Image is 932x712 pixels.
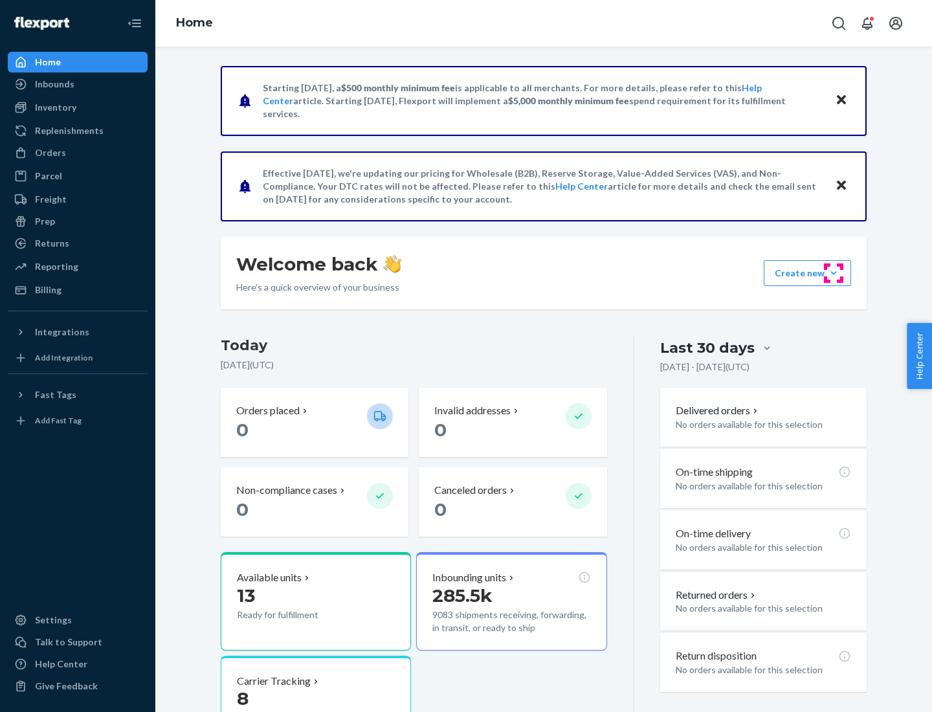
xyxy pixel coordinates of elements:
[8,632,148,652] a: Talk to Support
[237,584,255,606] span: 13
[833,177,850,195] button: Close
[236,419,249,441] span: 0
[8,384,148,405] button: Fast Tags
[236,483,337,498] p: Non-compliance cases
[8,256,148,277] a: Reporting
[854,10,880,36] button: Open notifications
[555,181,608,192] a: Help Center
[35,215,55,228] div: Prep
[419,388,606,457] button: Invalid addresses 0
[676,465,753,480] p: On-time shipping
[221,467,408,537] button: Non-compliance cases 0
[8,233,148,254] a: Returns
[35,260,78,273] div: Reporting
[676,588,758,603] button: Returned orders
[8,120,148,141] a: Replenishments
[166,5,223,42] ol: breadcrumbs
[8,654,148,674] a: Help Center
[341,82,455,93] span: $500 monthly minimum fee
[221,335,607,356] h3: Today
[176,16,213,30] a: Home
[35,284,61,296] div: Billing
[508,95,629,106] span: $5,000 monthly minimum fee
[883,10,909,36] button: Open account menu
[660,338,755,358] div: Last 30 days
[676,403,760,418] button: Delivered orders
[676,663,851,676] p: No orders available for this selection
[35,124,104,137] div: Replenishments
[35,170,62,183] div: Parcel
[35,56,61,69] div: Home
[35,146,66,159] div: Orders
[8,189,148,210] a: Freight
[35,193,67,206] div: Freight
[416,552,606,651] button: Inbounding units285.5k9083 shipments receiving, forwarding, in transit, or ready to ship
[676,418,851,431] p: No orders available for this selection
[8,280,148,300] a: Billing
[8,97,148,118] a: Inventory
[35,101,76,114] div: Inventory
[236,498,249,520] span: 0
[35,352,93,363] div: Add Integration
[8,348,148,368] a: Add Integration
[236,252,401,276] h1: Welcome back
[237,608,357,621] p: Ready for fulfillment
[907,323,932,389] button: Help Center
[8,52,148,72] a: Home
[419,467,606,537] button: Canceled orders 0
[8,676,148,696] button: Give Feedback
[35,388,76,401] div: Fast Tags
[434,419,447,441] span: 0
[236,403,300,418] p: Orders placed
[35,415,82,426] div: Add Fast Tag
[237,687,249,709] span: 8
[35,78,74,91] div: Inbounds
[35,680,98,693] div: Give Feedback
[221,388,408,457] button: Orders placed 0
[432,608,590,634] p: 9083 shipments receiving, forwarding, in transit, or ready to ship
[8,166,148,186] a: Parcel
[432,584,493,606] span: 285.5k
[8,322,148,342] button: Integrations
[676,649,757,663] p: Return disposition
[660,361,749,373] p: [DATE] - [DATE] ( UTC )
[764,260,851,286] button: Create new
[122,10,148,36] button: Close Navigation
[263,82,823,120] p: Starting [DATE], a is applicable to all merchants. For more details, please refer to this article...
[236,281,401,294] p: Here’s a quick overview of your business
[8,211,148,232] a: Prep
[221,359,607,372] p: [DATE] ( UTC )
[8,410,148,431] a: Add Fast Tag
[14,17,69,30] img: Flexport logo
[383,255,401,273] img: hand-wave emoji
[434,403,511,418] p: Invalid addresses
[8,610,148,630] a: Settings
[35,237,69,250] div: Returns
[263,167,823,206] p: Effective [DATE], we're updating our pricing for Wholesale (B2B), Reserve Storage, Value-Added Se...
[35,326,89,339] div: Integrations
[35,658,87,671] div: Help Center
[221,552,411,651] button: Available units13Ready for fulfillment
[676,541,851,554] p: No orders available for this selection
[434,483,507,498] p: Canceled orders
[676,602,851,615] p: No orders available for this selection
[833,91,850,110] button: Close
[35,636,102,649] div: Talk to Support
[237,674,311,689] p: Carrier Tracking
[826,10,852,36] button: Open Search Box
[8,74,148,95] a: Inbounds
[434,498,447,520] span: 0
[35,614,72,627] div: Settings
[676,480,851,493] p: No orders available for this selection
[8,142,148,163] a: Orders
[237,570,302,585] p: Available units
[676,526,751,541] p: On-time delivery
[432,570,506,585] p: Inbounding units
